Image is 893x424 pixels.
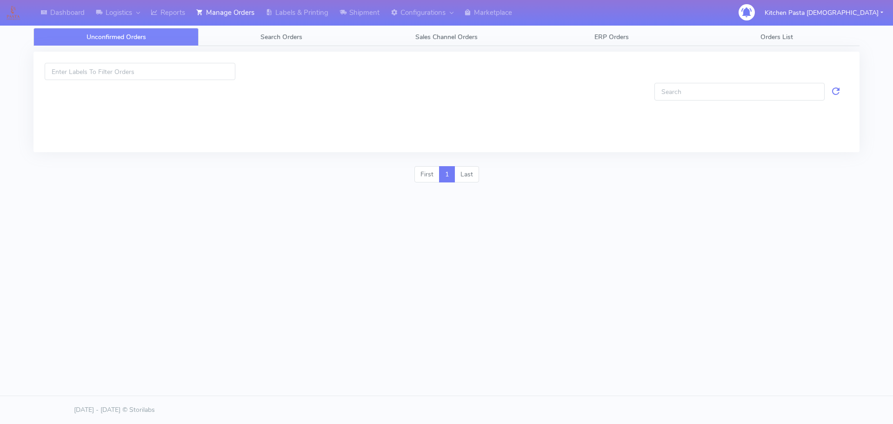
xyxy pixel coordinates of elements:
[415,33,478,41] span: Sales Channel Orders
[594,33,629,41] span: ERP Orders
[654,83,825,100] input: Search
[33,28,860,46] ul: Tabs
[87,33,146,41] span: Unconfirmed Orders
[760,33,793,41] span: Orders List
[758,3,890,22] button: Kitchen Pasta [DEMOGRAPHIC_DATA]
[439,166,455,183] a: 1
[260,33,302,41] span: Search Orders
[45,63,235,80] input: Enter Labels To Filter Orders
